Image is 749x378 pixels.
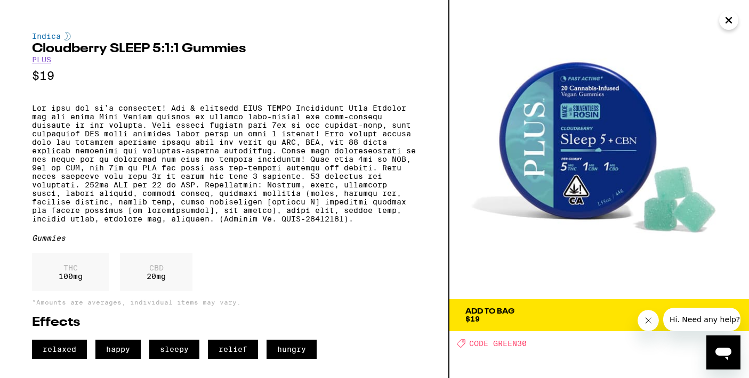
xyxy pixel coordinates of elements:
[32,316,416,329] h2: Effects
[719,11,738,30] button: Close
[149,340,199,359] span: sleepy
[32,55,51,64] a: PLUS
[32,104,416,223] p: Lor ipsu dol si’a consectet! Adi & elitsedd EIUS TEMPO Incididunt Utla Etdolor mag ali enima Mini...
[147,264,166,272] p: CBD
[32,253,109,291] div: 100 mg
[32,32,416,40] div: Indica
[638,310,659,331] iframe: Close message
[32,299,416,306] p: *Amounts are averages, individual items may vary.
[59,264,83,272] p: THC
[32,43,416,55] h2: Cloudberry SLEEP 5:1:1 Gummies
[32,234,416,242] div: Gummies
[465,308,514,315] div: Add To Bag
[120,253,192,291] div: 20 mg
[663,308,740,331] iframe: Message from company
[95,340,141,359] span: happy
[469,339,527,348] span: CODE GREEN30
[32,69,416,83] p: $19
[267,340,317,359] span: hungry
[208,340,258,359] span: relief
[65,32,71,40] img: indicaColor.svg
[32,340,87,359] span: relaxed
[706,335,740,369] iframe: Button to launch messaging window
[449,299,749,331] button: Add To Bag$19
[465,315,480,323] span: $19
